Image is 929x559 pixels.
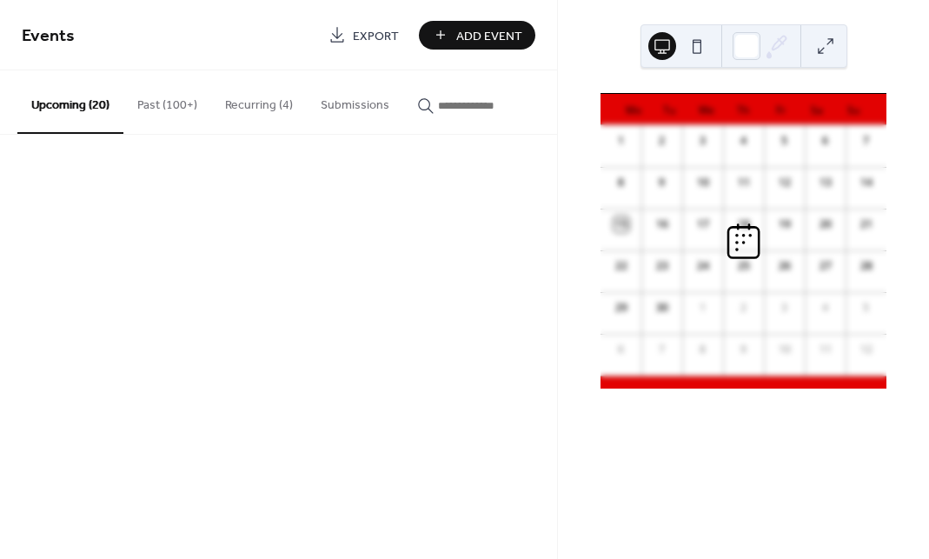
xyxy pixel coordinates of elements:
div: 11 [818,342,833,357]
div: 30 [654,300,670,316]
div: 5 [859,300,874,316]
div: Th [726,94,762,125]
div: Su [836,94,873,125]
div: 3 [695,133,711,149]
div: 13 [818,175,833,190]
span: Add Event [456,27,522,45]
div: 20 [818,216,833,232]
div: Mo [614,94,651,125]
span: Export [353,27,399,45]
div: 1 [695,300,711,316]
div: Sa [799,94,835,125]
div: 7 [859,133,874,149]
div: 23 [654,258,670,274]
a: Export [315,21,412,50]
div: 14 [859,175,874,190]
div: 12 [859,342,874,357]
div: 9 [736,342,752,357]
div: 1 [614,133,629,149]
div: 2 [654,133,670,149]
div: 16 [654,216,670,232]
div: Tu [652,94,688,125]
div: 10 [777,342,793,357]
div: 12 [777,175,793,190]
div: 6 [818,133,833,149]
button: Recurring (4) [211,70,307,132]
div: 8 [614,175,629,190]
div: 22 [614,258,629,274]
div: 8 [695,342,711,357]
div: 3 [777,300,793,316]
button: Submissions [307,70,403,132]
div: Fr [762,94,799,125]
div: 15 [614,216,629,232]
div: 26 [777,258,793,274]
div: 4 [736,133,752,149]
div: 24 [695,258,711,274]
div: 19 [777,216,793,232]
div: 21 [859,216,874,232]
div: 29 [614,300,629,316]
div: 17 [695,216,711,232]
div: 2 [736,300,752,316]
div: 11 [736,175,752,190]
div: We [688,94,725,125]
button: Add Event [419,21,535,50]
div: 7 [654,342,670,357]
div: 27 [818,258,833,274]
div: 9 [654,175,670,190]
div: 6 [614,342,629,357]
div: 5 [777,133,793,149]
div: 25 [736,258,752,274]
button: Past (100+) [123,70,211,132]
div: 18 [736,216,752,232]
span: Events [22,19,75,53]
div: 28 [859,258,874,274]
button: Upcoming (20) [17,70,123,134]
div: 4 [818,300,833,316]
div: 10 [695,175,711,190]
